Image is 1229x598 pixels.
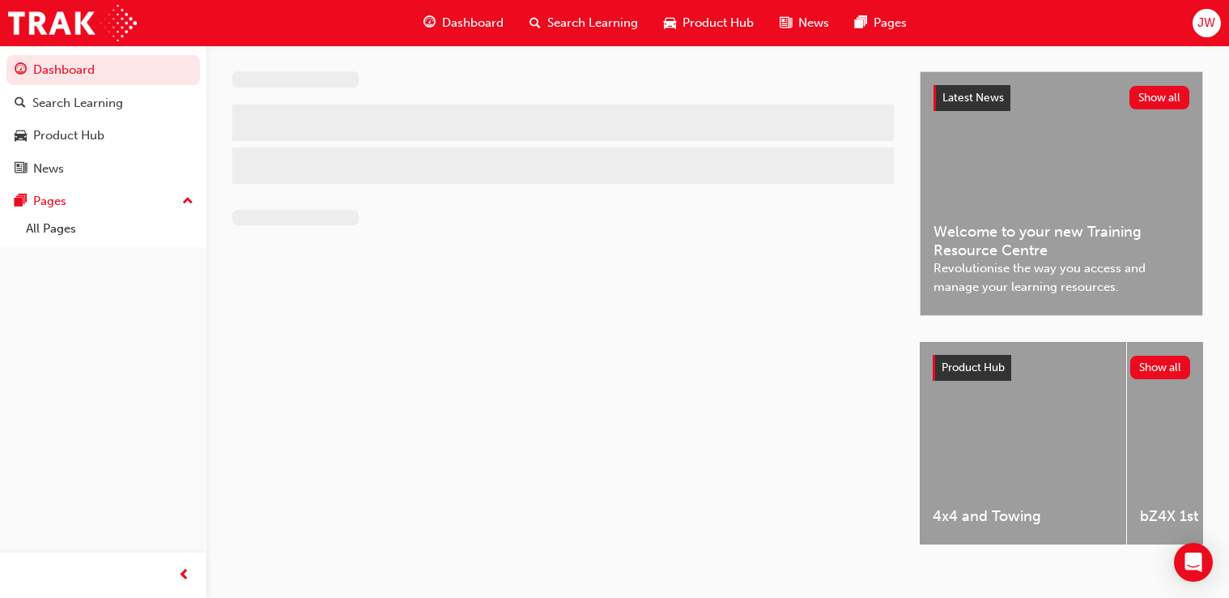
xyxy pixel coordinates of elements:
a: search-iconSearch Learning [517,6,651,40]
span: guage-icon [423,13,436,33]
span: pages-icon [15,194,27,209]
a: Latest NewsShow allWelcome to your new Training Resource CentreRevolutionise the way you access a... [920,71,1203,316]
span: guage-icon [15,63,27,78]
span: search-icon [15,96,26,111]
a: pages-iconPages [842,6,920,40]
span: car-icon [664,13,676,33]
span: Revolutionise the way you access and manage your learning resources. [933,259,1189,296]
a: 4x4 and Towing [920,342,1126,545]
img: Trak [8,5,137,41]
button: Pages [6,186,200,216]
span: car-icon [15,129,27,143]
div: Open Intercom Messenger [1174,543,1213,582]
span: pages-icon [855,13,867,33]
a: guage-iconDashboard [410,6,517,40]
span: Search Learning [547,14,638,32]
span: JW [1197,14,1215,32]
a: News [6,154,200,184]
a: All Pages [19,216,200,241]
a: Dashboard [6,55,200,85]
a: news-iconNews [767,6,842,40]
a: Product HubShow all [933,355,1190,381]
span: 4x4 and Towing [933,507,1113,526]
button: Show all [1129,86,1190,109]
span: up-icon [182,191,193,212]
span: search-icon [529,13,541,33]
button: Show all [1130,356,1191,379]
span: prev-icon [178,566,190,586]
span: News [798,14,829,32]
a: Search Learning [6,88,200,118]
span: Product Hub [942,361,1005,374]
div: Search Learning [32,94,123,113]
span: Latest News [942,91,1004,105]
a: Latest NewsShow all [933,85,1189,111]
a: car-iconProduct Hub [651,6,767,40]
span: Welcome to your new Training Resource Centre [933,223,1189,259]
span: Pages [874,14,907,32]
button: DashboardSearch LearningProduct HubNews [6,52,200,186]
button: JW [1193,9,1221,37]
div: Product Hub [33,126,104,145]
a: Product Hub [6,121,200,151]
div: News [33,160,64,178]
span: news-icon [15,162,27,177]
span: Dashboard [442,14,504,32]
span: news-icon [780,13,792,33]
div: Pages [33,192,66,211]
span: Product Hub [683,14,754,32]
